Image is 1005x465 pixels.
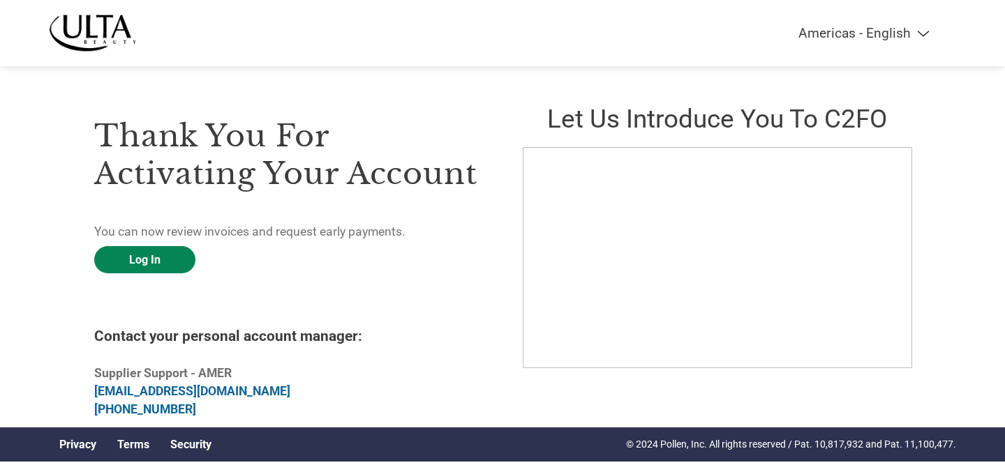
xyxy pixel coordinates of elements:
b: Supplier Support - AMER [94,366,232,380]
a: [PHONE_NUMBER] [94,402,196,416]
p: © 2024 Pollen, Inc. All rights reserved / Pat. 10,817,932 and Pat. 11,100,477. [626,437,956,452]
a: Log In [94,246,195,273]
h3: Thank you for activating your account [94,117,482,192]
a: Security [170,438,211,451]
a: Terms [117,438,149,451]
p: You can now review invoices and request early payments. [94,222,482,241]
img: ULTA [49,14,136,52]
iframe: C2FO Introduction Video [523,147,912,368]
a: [EMAIL_ADDRESS][DOMAIN_NAME] [94,384,290,398]
h4: Contact your personal account manager: [94,328,482,344]
h2: Let us introduce you to C2FO [523,104,911,134]
a: Privacy [59,438,96,451]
